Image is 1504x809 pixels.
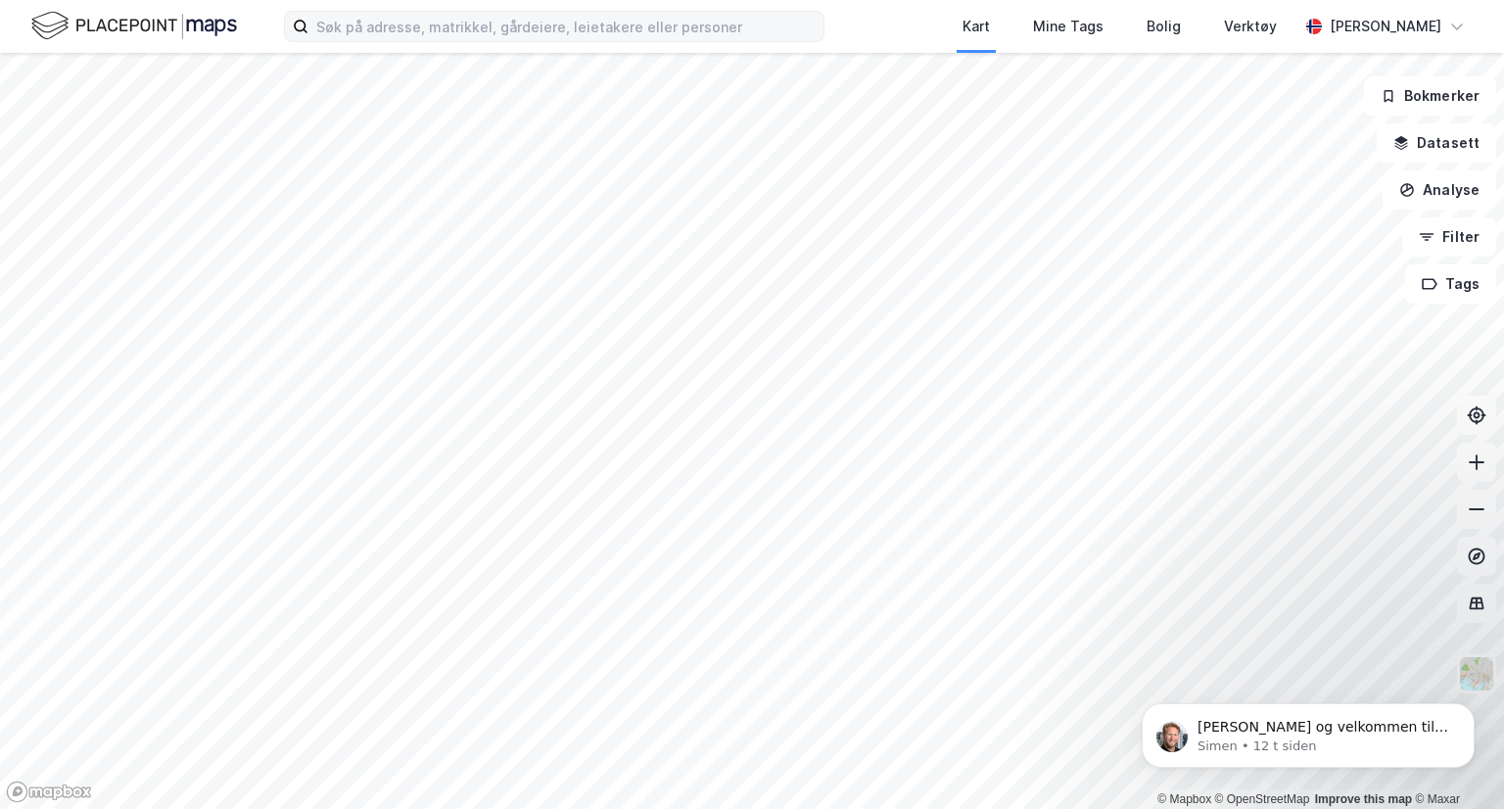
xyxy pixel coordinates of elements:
button: Analyse [1383,170,1496,210]
a: Mapbox [1157,792,1211,806]
img: Z [1458,655,1495,692]
iframe: Intercom notifications melding [1112,662,1504,799]
div: Kart [963,15,990,38]
input: Søk på adresse, matrikkel, gårdeiere, leietakere eller personer [308,12,823,41]
img: logo.f888ab2527a4732fd821a326f86c7f29.svg [31,9,237,43]
button: Tags [1405,264,1496,304]
div: Verktøy [1224,15,1277,38]
button: Bokmerker [1364,76,1496,116]
a: Improve this map [1315,792,1412,806]
button: Datasett [1377,123,1496,163]
button: Filter [1402,217,1496,257]
div: Mine Tags [1033,15,1104,38]
a: Mapbox homepage [6,781,92,803]
a: OpenStreetMap [1215,792,1310,806]
div: Bolig [1147,15,1181,38]
div: [PERSON_NAME] [1330,15,1441,38]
